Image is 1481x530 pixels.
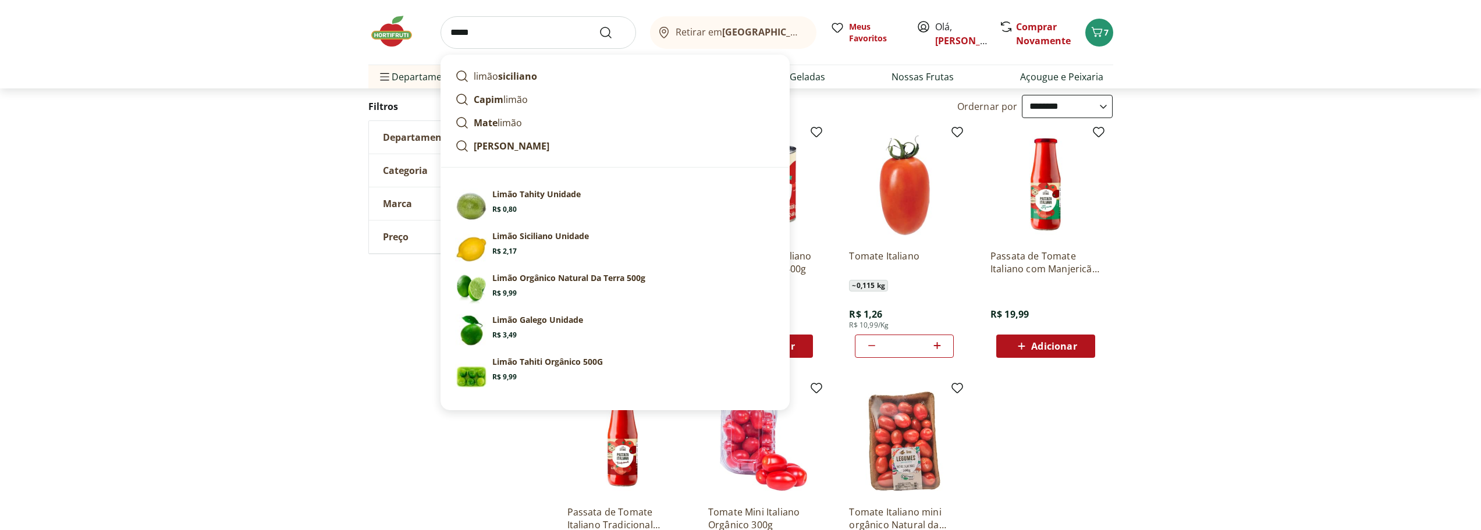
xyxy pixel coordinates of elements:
[849,321,889,330] span: R$ 10,99/Kg
[849,21,903,44] span: Meus Favoritos
[708,386,819,496] img: Tomate Mini Italiano Orgânico 300g
[849,250,960,275] a: Tomate Italiano
[957,100,1018,113] label: Ordernar por
[892,70,954,84] a: Nossas Frutas
[1020,70,1103,84] a: Açougue e Peixaria
[369,121,544,154] button: Departamento
[474,93,528,106] p: limão
[450,134,780,158] a: [PERSON_NAME]
[450,111,780,134] a: Matelimão
[1031,342,1077,351] span: Adicionar
[455,314,488,347] img: Principal
[676,27,804,37] span: Retirar em
[450,226,780,268] a: PrincipalLimão Siciliano UnidadeR$ 2,17
[450,65,780,88] a: limãosiciliano
[450,351,780,393] a: PrincipalLimão Tahiti Orgânico 500GR$ 9,99
[492,205,517,214] span: R$ 0,80
[1016,20,1071,47] a: Comprar Novamente
[383,198,412,209] span: Marca
[378,63,461,91] span: Departamentos
[849,386,960,496] img: Tomate Italiano mini orgânico Natural da Terra 300g
[450,88,780,111] a: Capimlimão
[492,330,517,340] span: R$ 3,49
[368,14,427,49] img: Hortifruti
[383,231,409,243] span: Preço
[990,250,1101,275] a: Passata de Tomate Italiano com Manjericão Natural da Terra 680g
[441,16,636,49] input: search
[474,93,503,106] strong: Capim
[492,372,517,382] span: R$ 9,99
[492,230,589,242] p: Limão Siciliano Unidade
[990,308,1029,321] span: R$ 19,99
[492,272,645,284] p: Limão Orgânico Natural Da Terra 500g
[935,20,987,48] span: Olá,
[830,21,903,44] a: Meus Favoritos
[474,116,498,129] strong: Mate
[450,268,780,310] a: PrincipalLimão Orgânico Natural Da Terra 500gR$ 9,99
[849,308,882,321] span: R$ 1,26
[369,187,544,220] button: Marca
[369,220,544,253] button: Preço
[450,310,780,351] a: PrincipalLimão Galego UnidadeR$ 3,49
[378,63,392,91] button: Menu
[1085,19,1113,47] button: Carrinho
[650,16,816,49] button: Retirar em[GEOGRAPHIC_DATA]/[GEOGRAPHIC_DATA]
[1104,27,1109,38] span: 7
[455,230,488,263] img: Principal
[849,280,887,291] span: ~ 0,115 kg
[996,335,1095,358] button: Adicionar
[990,130,1101,240] img: Passata de Tomate Italiano com Manjericão Natural da Terra 680g
[450,184,780,226] a: Limão Tahity UnidadeLimão Tahity UnidadeR$ 0,80
[455,272,488,305] img: Principal
[369,154,544,187] button: Categoria
[455,356,488,389] img: Principal
[492,356,603,368] p: Limão Tahiti Orgânico 500G
[722,26,918,38] b: [GEOGRAPHIC_DATA]/[GEOGRAPHIC_DATA]
[492,314,583,326] p: Limão Galego Unidade
[935,34,1011,47] a: [PERSON_NAME]
[492,289,517,298] span: R$ 9,99
[492,247,517,256] span: R$ 2,17
[849,130,960,240] img: Tomate Italiano
[474,116,522,130] p: limão
[474,140,549,152] strong: [PERSON_NAME]
[567,386,678,496] img: Passata de Tomate Italiano Tradicional Natural da Terra 680g
[455,188,488,221] img: Limão Tahity Unidade
[383,165,428,176] span: Categoria
[368,95,544,118] h2: Filtros
[599,26,627,40] button: Submit Search
[498,70,537,83] strong: siciliano
[474,69,537,83] p: limão
[492,188,581,200] p: Limão Tahity Unidade
[383,131,452,143] span: Departamento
